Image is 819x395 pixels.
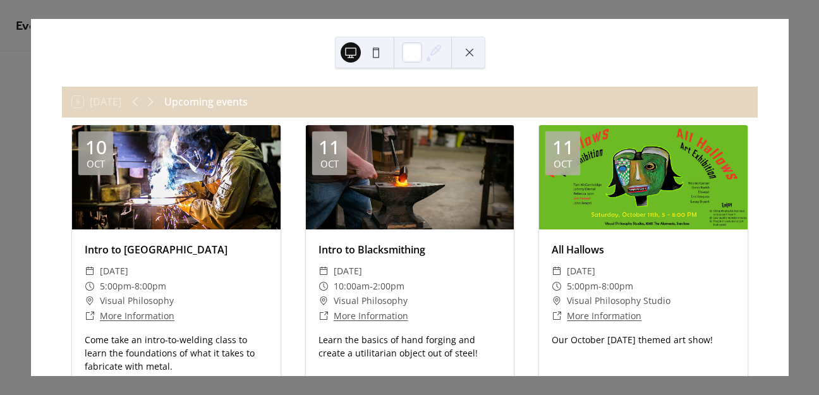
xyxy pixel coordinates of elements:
[318,279,329,294] div: ​
[306,333,514,360] div: Learn the basics of hand forging and create a utilitarian object out of steel!
[567,279,598,294] span: 5:00pm
[567,293,670,308] span: Visual Philosophy Studio
[552,264,562,279] div: ​
[602,279,633,294] span: 8:00pm
[85,279,95,294] div: ​
[334,279,370,294] span: 10:00am
[164,94,248,109] div: Upcoming events
[85,264,95,279] div: ​
[334,293,408,308] span: Visual Philosophy
[131,279,135,294] span: -
[318,264,329,279] div: ​
[100,310,174,322] a: More Information
[334,264,362,279] span: [DATE]
[554,159,572,169] div: Oct
[552,293,562,308] div: ​
[85,138,107,157] div: 10
[85,308,95,324] div: ​
[72,333,281,373] div: Come take an intro-to-welding class to learn the foundations of what it takes to fabricate with m...
[567,264,595,279] span: [DATE]
[318,293,329,308] div: ​
[100,264,128,279] span: [DATE]
[598,279,602,294] span: -
[318,308,329,324] div: ​
[318,138,340,157] div: 11
[373,279,404,294] span: 2:00pm
[318,243,425,257] a: Intro to Blacksmithing
[100,293,174,308] span: Visual Philosophy
[135,279,166,294] span: 8:00pm
[370,279,373,294] span: -
[87,159,105,169] div: Oct
[85,293,95,308] div: ​
[320,159,339,169] div: Oct
[85,243,227,257] a: Intro to [GEOGRAPHIC_DATA]
[552,138,574,157] div: 11
[334,310,408,322] a: More Information
[552,243,604,257] a: All Hallows
[100,279,131,294] span: 5:00pm
[552,279,562,294] div: ​
[567,310,641,322] a: More Information
[539,333,748,346] div: Our October [DATE] themed art show!
[552,308,562,324] div: ​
